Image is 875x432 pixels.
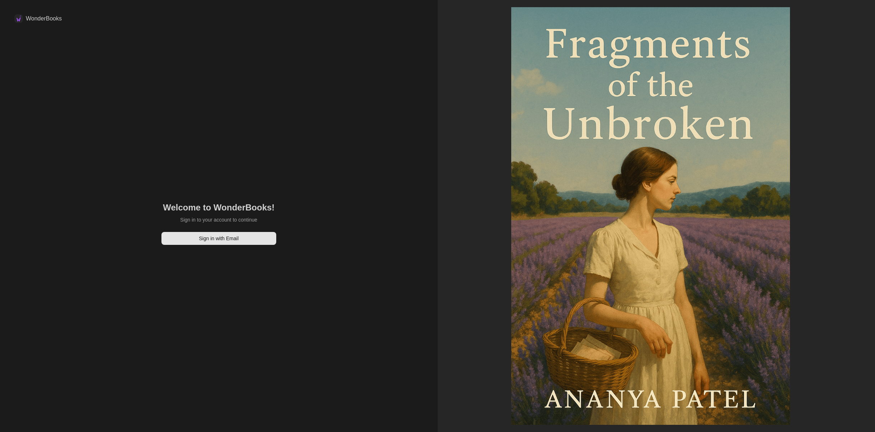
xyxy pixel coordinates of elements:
button: Sign in with Email [161,232,276,245]
h1: Welcome to WonderBooks! [163,202,274,213]
p: Sign in to your account to continue [180,216,257,223]
img: Fragments of the Unbroken [439,7,862,425]
img: Logo [14,14,23,23]
a: LogoWonderBooks [14,14,62,23]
